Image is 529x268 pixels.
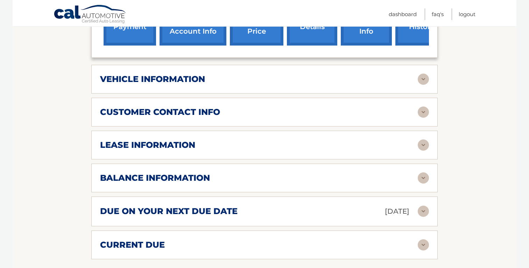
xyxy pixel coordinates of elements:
a: Cal Automotive [54,5,127,25]
img: accordion-rest.svg [418,139,429,151]
h2: current due [100,240,165,250]
img: accordion-rest.svg [418,239,429,250]
a: Logout [459,8,475,20]
p: [DATE] [385,205,409,218]
img: accordion-rest.svg [418,206,429,217]
img: accordion-rest.svg [418,172,429,184]
a: Dashboard [389,8,417,20]
img: accordion-rest.svg [418,74,429,85]
h2: due on your next due date [100,206,238,217]
h2: lease information [100,140,195,150]
a: FAQ's [432,8,444,20]
h2: vehicle information [100,74,205,84]
img: accordion-rest.svg [418,106,429,118]
h2: customer contact info [100,107,220,117]
h2: balance information [100,173,210,183]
